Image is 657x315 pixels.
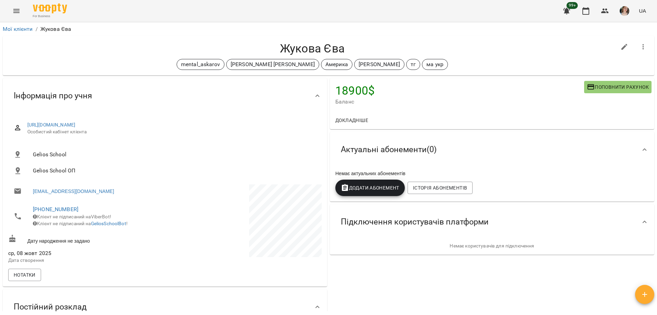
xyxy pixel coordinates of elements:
span: Докладніше [335,116,368,124]
a: [URL][DOMAIN_NAME] [27,122,76,128]
span: Підключення користувачів платформи [341,217,489,227]
a: Мої клієнти [3,26,33,32]
div: тг [406,59,420,70]
li: / [36,25,38,33]
button: UA [636,4,649,17]
div: Інформація про учня [3,78,327,113]
div: mental_askarov [177,59,224,70]
nav: breadcrumb [3,25,654,33]
button: Історія абонементів [408,182,473,194]
span: 99+ [567,2,578,9]
a: [EMAIL_ADDRESS][DOMAIN_NAME] [33,188,114,195]
p: тг [411,60,416,69]
p: ма укр [426,60,443,69]
p: [PERSON_NAME] [PERSON_NAME] [231,60,315,69]
span: Особистий кабінет клієнта [27,129,316,135]
span: Gelios School ОП [33,167,316,175]
button: Докладніше [333,114,371,126]
div: Америка [321,59,352,70]
p: Дата створення [8,257,164,264]
span: Клієнт не підписаний на ViberBot! [33,214,111,219]
div: Немає актуальних абонементів [334,169,650,178]
span: Історія абонементів [413,184,467,192]
p: mental_askarov [181,60,220,69]
span: Клієнт не підписаний на ! [33,221,128,226]
p: Америка [325,60,348,69]
button: Поповнити рахунок [584,81,652,93]
div: [PERSON_NAME] [354,59,404,70]
span: For Business [33,14,67,19]
span: Поповнити рахунок [587,83,649,91]
p: Жукова Єва [40,25,71,33]
span: Баланс [335,98,584,106]
span: UA [639,7,646,14]
span: Додати Абонемент [341,184,399,192]
span: Інформація про учня [14,90,92,101]
span: ср, 08 жовт 2025 [8,249,164,257]
span: Нотатки [14,271,36,279]
div: ма укр [422,59,448,70]
div: [PERSON_NAME] [PERSON_NAME] [226,59,319,70]
div: Підключення користувачів платформи [330,204,654,240]
button: Нотатки [8,269,41,281]
span: Актуальні абонементи ( 0 ) [341,144,437,155]
a: GeliosSchoolBot [91,221,126,226]
p: Немає користувачів для підключення [335,243,649,250]
h4: Жукова Єва [8,41,616,56]
a: [PHONE_NUMBER] [33,206,78,213]
button: Menu [8,3,25,19]
button: Додати Абонемент [335,180,405,196]
h4: 18900 $ [335,84,584,98]
p: [PERSON_NAME] [359,60,400,69]
div: Дату народження не задано [7,233,165,246]
span: Постійний розклад [14,302,87,312]
img: Voopty Logo [33,3,67,13]
img: 6afb9eb6cc617cb6866001ac461bd93f.JPG [620,6,629,16]
span: Gelios School [33,150,316,159]
div: Актуальні абонементи(0) [330,132,654,167]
